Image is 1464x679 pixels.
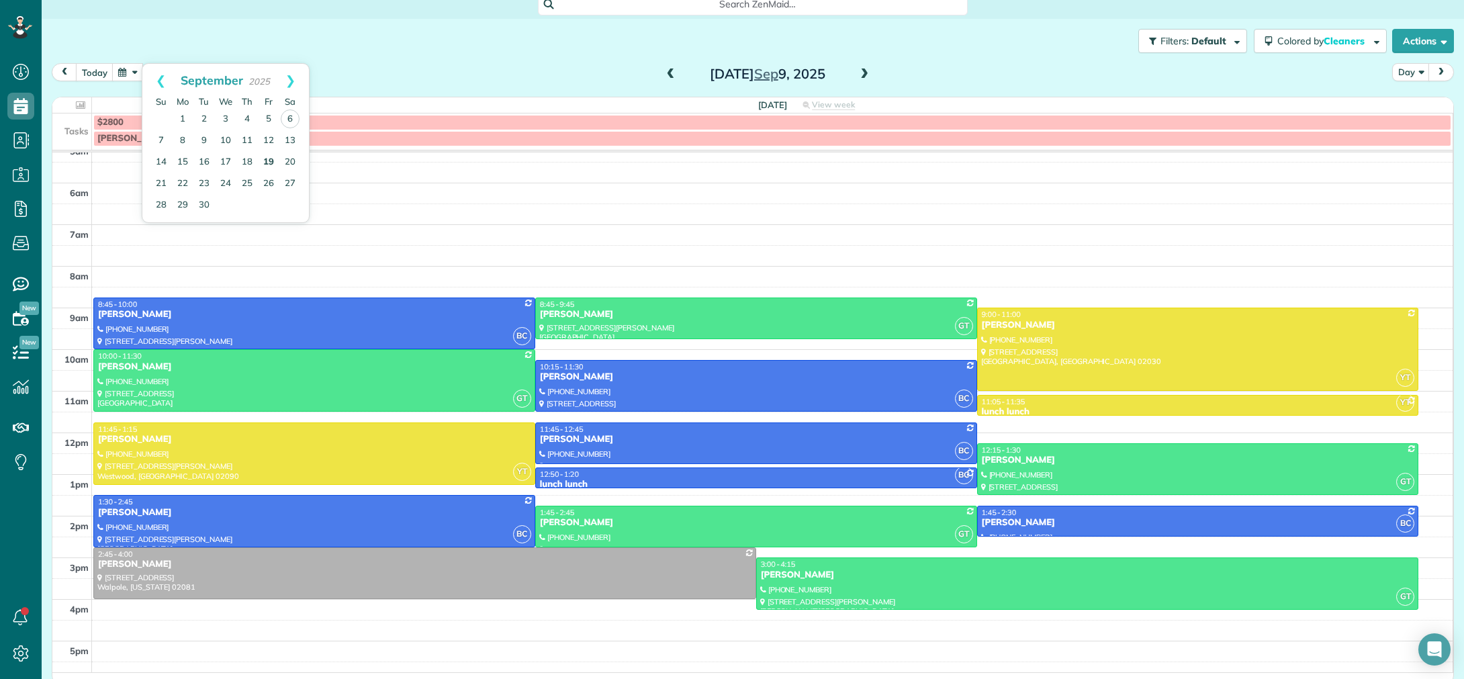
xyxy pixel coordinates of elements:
[64,437,89,448] span: 12pm
[70,229,89,240] span: 7am
[97,507,531,518] div: [PERSON_NAME]
[97,559,752,570] div: [PERSON_NAME]
[215,109,236,130] a: 3
[1138,29,1247,53] button: Filters: Default
[761,559,796,569] span: 3:00 - 4:15
[150,152,172,173] a: 14
[236,152,258,173] a: 18
[539,371,973,383] div: [PERSON_NAME]
[97,117,124,128] span: $2800
[199,96,209,107] span: Tuesday
[19,302,39,315] span: New
[98,424,137,434] span: 11:45 - 1:15
[215,173,236,195] a: 24
[1396,473,1414,491] span: GT
[258,130,279,152] a: 12
[70,604,89,615] span: 4pm
[1396,394,1414,412] span: YT
[172,152,193,173] a: 15
[982,310,1021,319] span: 9:00 - 11:00
[540,424,584,434] span: 11:45 - 12:45
[513,327,531,345] span: BC
[758,99,787,110] span: [DATE]
[150,195,172,216] a: 28
[215,152,236,173] a: 17
[236,109,258,130] a: 4
[172,130,193,152] a: 8
[236,173,258,195] a: 25
[98,497,133,506] span: 1:30 - 2:45
[70,271,89,281] span: 8am
[193,152,215,173] a: 16
[97,133,309,144] span: [PERSON_NAME] needs betwwen 12 and 2 arrival
[70,645,89,656] span: 5pm
[98,351,142,361] span: 10:00 - 11:30
[981,320,1415,331] div: [PERSON_NAME]
[1396,514,1414,533] span: BC
[236,130,258,152] a: 11
[70,312,89,323] span: 9am
[265,96,273,107] span: Friday
[1392,29,1454,53] button: Actions
[177,96,189,107] span: Monday
[172,195,193,216] a: 29
[76,63,113,81] button: today
[1324,35,1367,47] span: Cleaners
[539,517,973,529] div: [PERSON_NAME]
[156,96,167,107] span: Sunday
[215,130,236,152] a: 10
[760,570,1415,581] div: [PERSON_NAME]
[539,309,973,320] div: [PERSON_NAME]
[52,63,77,81] button: prev
[513,463,531,481] span: YT
[982,397,1025,406] span: 11:05 - 11:35
[1277,35,1369,47] span: Colored by
[97,309,531,320] div: [PERSON_NAME]
[982,445,1021,455] span: 12:15 - 1:30
[1160,35,1189,47] span: Filters:
[1392,63,1430,81] button: Day
[150,130,172,152] a: 7
[1191,35,1227,47] span: Default
[540,508,575,517] span: 1:45 - 2:45
[193,109,215,130] a: 2
[242,96,253,107] span: Thursday
[281,109,300,128] a: 6
[272,64,309,97] a: Next
[70,479,89,490] span: 1pm
[248,76,270,87] span: 2025
[181,73,243,87] span: September
[1396,588,1414,606] span: GT
[285,96,295,107] span: Saturday
[172,173,193,195] a: 22
[70,520,89,531] span: 2pm
[1418,633,1451,666] div: Open Intercom Messenger
[1428,63,1454,81] button: next
[172,109,193,130] a: 1
[150,173,172,195] a: 21
[279,173,301,195] a: 27
[540,469,579,479] span: 12:50 - 1:20
[279,152,301,173] a: 20
[219,96,232,107] span: Wednesday
[1396,369,1414,387] span: YT
[955,442,973,460] span: BC
[955,466,973,484] span: BC
[19,336,39,349] span: New
[98,300,137,309] span: 8:45 - 10:00
[513,525,531,543] span: BC
[539,434,973,445] div: [PERSON_NAME]
[279,130,301,152] a: 13
[539,479,973,490] div: lunch lunch
[258,109,279,130] a: 5
[97,434,531,445] div: [PERSON_NAME]
[812,99,855,110] span: View week
[142,64,179,97] a: Prev
[981,517,1415,529] div: [PERSON_NAME]
[98,549,133,559] span: 2:45 - 4:00
[193,173,215,195] a: 23
[540,300,575,309] span: 8:45 - 9:45
[955,525,973,543] span: GT
[513,390,531,408] span: GT
[70,562,89,573] span: 3pm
